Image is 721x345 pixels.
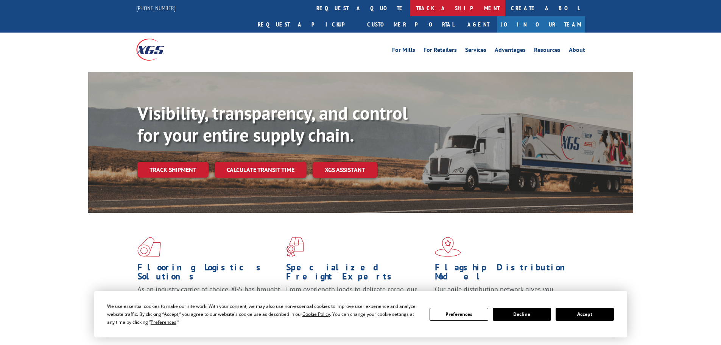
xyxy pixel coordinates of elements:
a: XGS ASSISTANT [313,162,377,178]
span: Preferences [151,319,176,325]
a: Agent [460,16,497,33]
a: About [569,47,585,55]
button: Decline [493,308,551,321]
div: We use essential cookies to make our site work. With your consent, we may also use non-essential ... [107,302,420,326]
p: From overlength loads to delicate cargo, our experienced staff knows the best way to move your fr... [286,285,429,318]
h1: Flagship Distribution Model [435,263,578,285]
a: Calculate transit time [215,162,307,178]
button: Accept [556,308,614,321]
b: Visibility, transparency, and control for your entire supply chain. [137,101,408,147]
img: xgs-icon-flagship-distribution-model-red [435,237,461,257]
a: For Mills [392,47,415,55]
h1: Flooring Logistics Solutions [137,263,280,285]
a: Track shipment [137,162,209,178]
a: Advantages [495,47,526,55]
a: Customer Portal [361,16,460,33]
a: Resources [534,47,561,55]
button: Preferences [430,308,488,321]
a: Services [465,47,486,55]
img: xgs-icon-total-supply-chain-intelligence-red [137,237,161,257]
div: Cookie Consent Prompt [94,291,627,337]
span: As an industry carrier of choice, XGS has brought innovation and dedication to flooring logistics... [137,285,280,312]
a: For Retailers [424,47,457,55]
a: Request a pickup [252,16,361,33]
a: Join Our Team [497,16,585,33]
span: Cookie Policy [302,311,330,317]
h1: Specialized Freight Experts [286,263,429,285]
span: Our agile distribution network gives you nationwide inventory management on demand. [435,285,574,303]
img: xgs-icon-focused-on-flooring-red [286,237,304,257]
a: [PHONE_NUMBER] [136,4,176,12]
